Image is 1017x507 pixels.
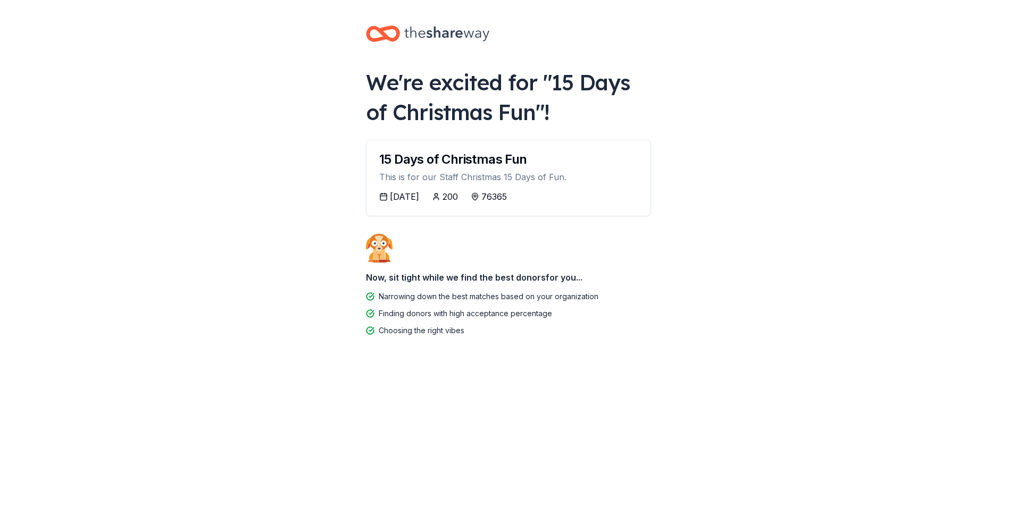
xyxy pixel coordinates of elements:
[379,170,638,184] div: This is for our Staff Christmas 15 Days of Fun.
[481,190,507,203] div: 76365
[366,67,651,127] div: We're excited for " 15 Days of Christmas Fun "!
[443,190,458,203] div: 200
[366,267,651,288] div: Now, sit tight while we find the best donors for you...
[379,290,598,303] div: Narrowing down the best matches based on your organization
[379,324,464,337] div: Choosing the right vibes
[379,307,552,320] div: Finding donors with high acceptance percentage
[379,153,638,166] div: 15 Days of Christmas Fun
[390,190,419,203] div: [DATE]
[366,233,393,262] img: Dog waiting patiently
